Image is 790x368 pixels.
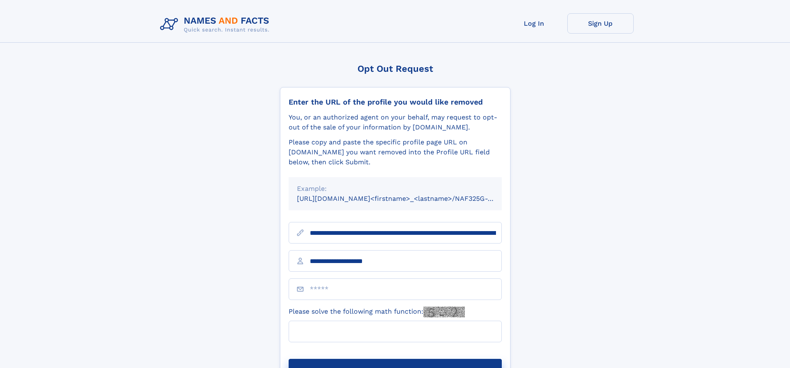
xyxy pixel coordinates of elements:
[567,13,634,34] a: Sign Up
[297,195,518,202] small: [URL][DOMAIN_NAME]<firstname>_<lastname>/NAF325G-xxxxxxxx
[157,13,276,36] img: Logo Names and Facts
[289,137,502,167] div: Please copy and paste the specific profile page URL on [DOMAIN_NAME] you want removed into the Pr...
[289,307,465,317] label: Please solve the following math function:
[289,97,502,107] div: Enter the URL of the profile you would like removed
[289,112,502,132] div: You, or an authorized agent on your behalf, may request to opt-out of the sale of your informatio...
[280,63,510,74] div: Opt Out Request
[297,184,493,194] div: Example:
[501,13,567,34] a: Log In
